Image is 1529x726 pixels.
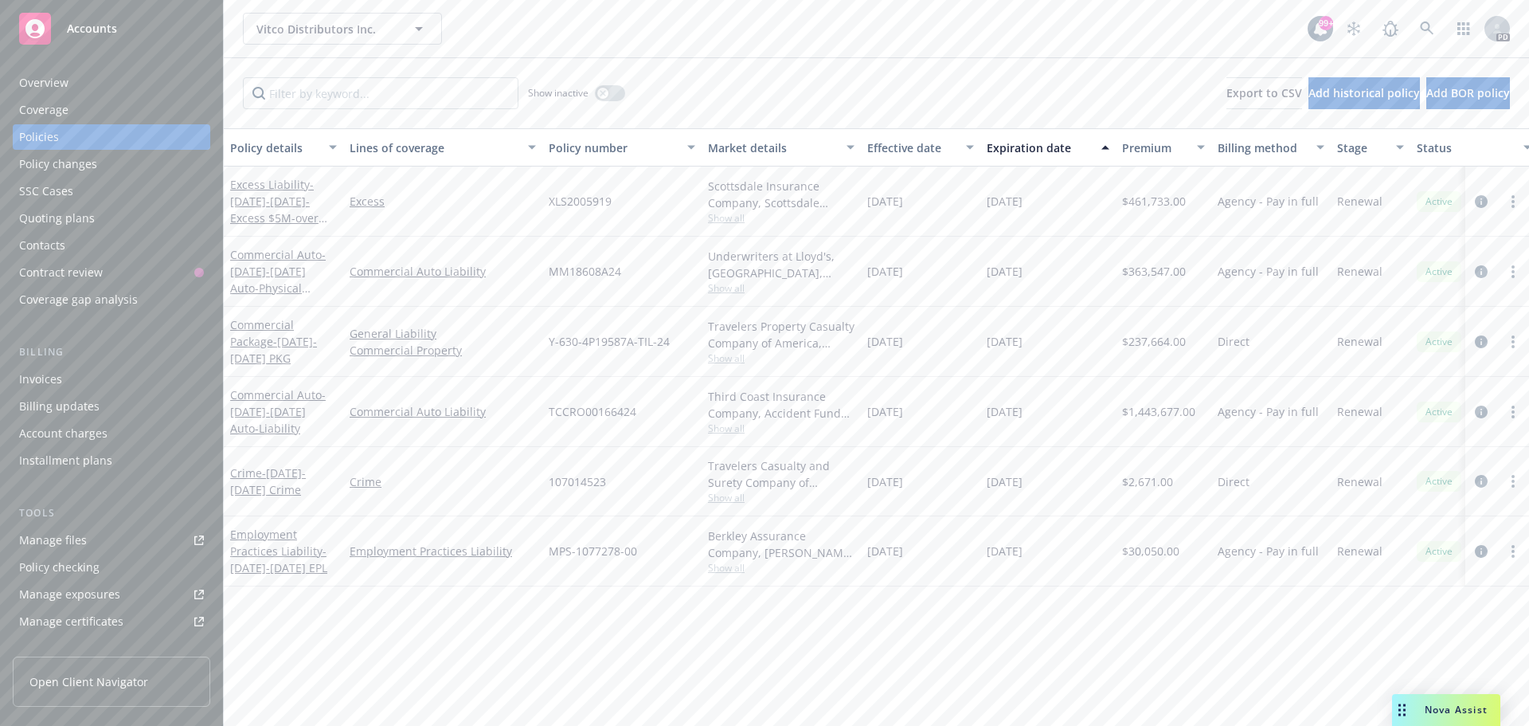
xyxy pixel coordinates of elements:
span: Accounts [67,22,117,35]
div: Coverage [19,97,68,123]
span: Manage exposures [13,582,210,607]
a: Search [1411,13,1443,45]
div: Premium [1122,139,1187,156]
a: Commercial Auto Liability [350,263,536,280]
span: Show inactive [528,86,589,100]
div: Quoting plans [19,206,95,231]
span: - [DATE]-[DATE]-Excess $5M-over GL, Auto, and Employers Liability [230,177,330,259]
div: Policy details [230,139,319,156]
span: 107014523 [549,473,606,490]
span: TCCRO00166424 [549,403,636,420]
span: Direct [1218,473,1249,490]
span: Agency - Pay in full [1218,543,1319,559]
a: Policy changes [13,151,210,177]
a: Stop snowing [1338,13,1370,45]
button: Effective date [861,128,980,167]
span: $30,050.00 [1122,543,1179,559]
div: Manage files [19,528,87,553]
span: [DATE] [867,263,903,280]
span: Show all [708,211,854,225]
a: Employment Practices Liability [350,543,536,559]
span: [DATE] [987,263,1023,280]
button: Billing method [1211,128,1331,167]
div: Policies [19,124,59,150]
div: Scottsdale Insurance Company, Scottsdale Insurance Company (Nationwide), CRC Group [708,178,854,211]
a: more [1504,192,1523,211]
div: Billing method [1218,139,1307,156]
a: Crime [230,465,306,497]
a: Account charges [13,421,210,446]
button: Add BOR policy [1426,77,1510,109]
button: Expiration date [980,128,1116,167]
span: Show all [708,491,854,504]
span: [DATE] [867,543,903,559]
div: Contract review [19,260,103,285]
a: Invoices [13,367,210,392]
span: Renewal [1337,193,1382,210]
span: Active [1423,544,1455,559]
span: Active [1423,265,1455,279]
span: Show all [708,351,854,365]
div: Status [1417,139,1514,156]
span: [DATE] [987,193,1023,210]
div: Policy changes [19,151,97,177]
span: Agency - Pay in full [1218,193,1319,210]
span: $461,733.00 [1122,193,1186,210]
div: Tools [13,505,210,521]
button: Nova Assist [1392,694,1500,726]
button: Add historical policy [1308,77,1420,109]
a: Coverage gap analysis [13,287,210,312]
a: Contacts [13,233,210,258]
a: Manage BORs [13,636,210,661]
span: $363,547.00 [1122,263,1186,280]
span: - [DATE]-[DATE] Crime [230,465,306,497]
a: Manage certificates [13,609,210,634]
a: SSC Cases [13,179,210,204]
div: Market details [708,139,837,156]
span: Active [1423,194,1455,209]
div: Manage exposures [19,582,120,607]
span: Vitco Distributors Inc. [256,21,394,37]
span: [DATE] [867,403,903,420]
span: [DATE] [867,333,903,350]
span: - [DATE]-[DATE] PKG [230,334,317,366]
div: Drag to move [1392,694,1412,726]
button: Policy number [542,128,702,167]
a: Commercial Auto [230,247,327,379]
a: circleInformation [1472,262,1491,281]
div: 99+ [1319,16,1333,30]
div: Manage certificates [19,609,123,634]
div: Installment plans [19,448,112,473]
a: Commercial Auto Liability [350,403,536,420]
input: Filter by keyword... [243,77,518,109]
span: Add historical policy [1308,85,1420,100]
span: Nova Assist [1425,703,1488,716]
div: Expiration date [987,139,1092,156]
div: Manage BORs [19,636,94,661]
a: Commercial Auto [230,387,326,436]
div: Stage [1337,139,1386,156]
span: - [DATE]-[DATE] Auto-Liability [230,387,326,436]
a: Switch app [1448,13,1480,45]
span: Show all [708,422,854,435]
div: Third Coast Insurance Company, Accident Fund Group (AF Group), RT Specialty Insurance Services, L... [708,388,854,422]
a: circleInformation [1472,472,1491,491]
span: MPS-1077278-00 [549,543,637,559]
span: Renewal [1337,473,1382,490]
span: MM18608A24 [549,263,621,280]
span: Export to CSV [1226,85,1302,100]
a: Coverage [13,97,210,123]
span: Agency - Pay in full [1218,403,1319,420]
a: Commercial Property [350,342,536,359]
div: Billing [13,344,210,360]
a: Excess Liability [230,177,330,259]
div: Overview [19,70,68,96]
div: Policy number [549,139,678,156]
a: Crime [350,473,536,490]
button: Export to CSV [1226,77,1302,109]
a: Policies [13,124,210,150]
button: Premium [1116,128,1211,167]
span: [DATE] [867,193,903,210]
a: Manage files [13,528,210,553]
div: Berkley Assurance Company, [PERSON_NAME] Corporation, Anzen Insurance Solutions LLC [708,528,854,561]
